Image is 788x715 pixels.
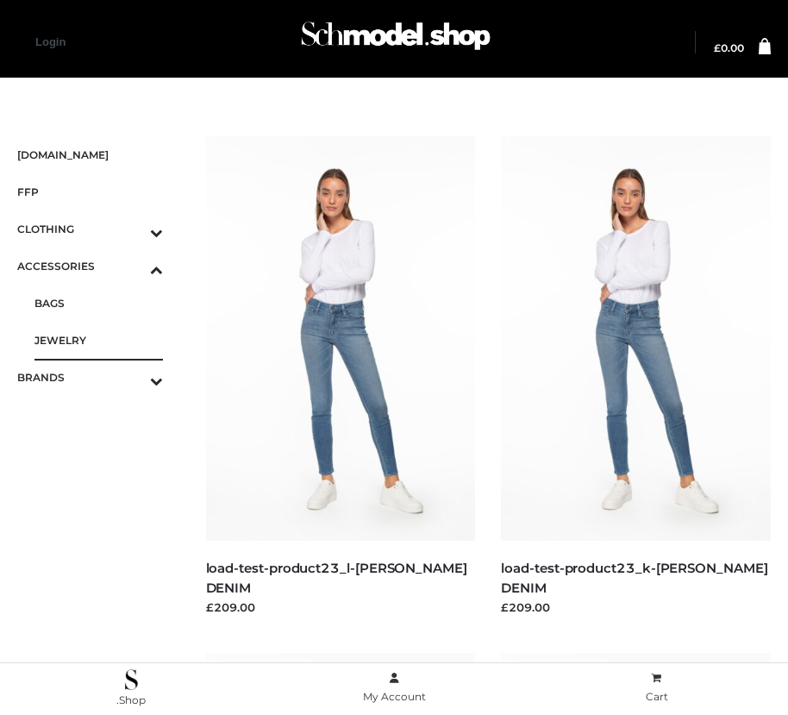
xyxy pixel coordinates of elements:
img: .Shop [125,669,138,690]
a: load-test-product23_l-[PERSON_NAME] DENIM [206,560,467,596]
a: £0.00 [714,43,744,53]
div: £209.00 [206,599,476,616]
button: Toggle Submenu [103,248,163,285]
a: BRANDSToggle Submenu [17,359,163,396]
a: My Account [263,668,526,707]
a: [DOMAIN_NAME] [17,136,163,173]
span: FFP [17,182,163,202]
bdi: 0.00 [714,41,744,54]
a: BAGS [34,285,163,322]
img: Schmodel Admin 964 [297,9,495,71]
a: Schmodel Admin 964 [293,15,495,71]
span: £ [714,41,721,54]
span: CLOTHING [17,219,163,239]
span: JEWELRY [34,330,163,350]
span: ACCESSORIES [17,256,163,276]
a: ACCESSORIESToggle Submenu [17,248,163,285]
span: [DOMAIN_NAME] [17,145,163,165]
div: £209.00 [501,599,771,616]
span: .Shop [116,693,146,706]
a: load-test-product23_k-[PERSON_NAME] DENIM [501,560,767,596]
button: Toggle Submenu [103,359,163,396]
a: Cart [525,668,788,707]
span: My Account [363,690,426,703]
a: JEWELRY [34,322,163,359]
span: Cart [646,690,668,703]
a: FFP [17,173,163,210]
a: Login [35,35,66,48]
button: Toggle Submenu [103,210,163,248]
span: BRANDS [17,367,163,387]
a: CLOTHINGToggle Submenu [17,210,163,248]
span: BAGS [34,293,163,313]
